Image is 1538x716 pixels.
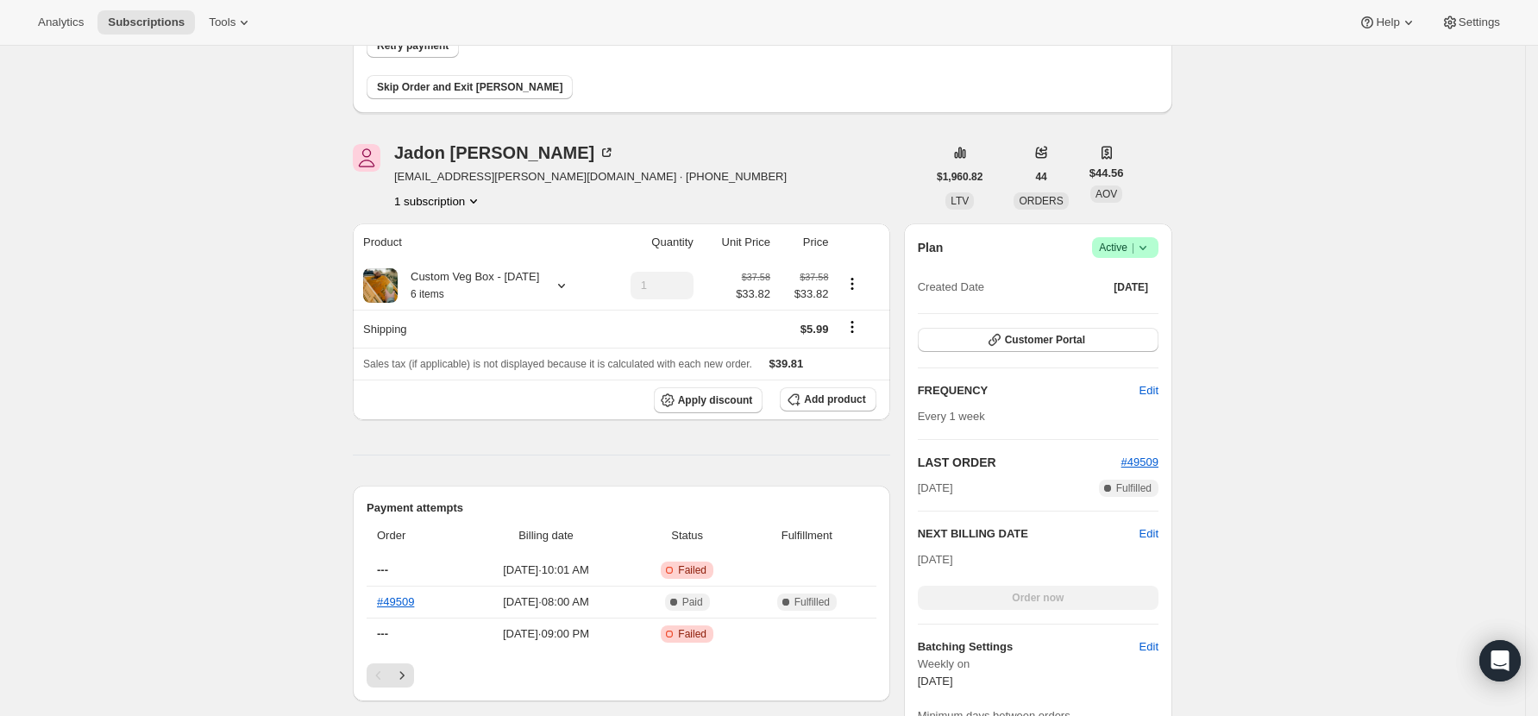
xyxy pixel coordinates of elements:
[918,454,1121,471] h2: LAST ORDER
[367,75,573,99] button: Skip Order and Exit [PERSON_NAME]
[918,480,953,497] span: [DATE]
[1025,165,1057,189] button: 44
[367,34,459,58] button: Retry payment
[394,192,482,210] button: Product actions
[918,553,953,566] span: [DATE]
[353,310,603,348] th: Shipping
[937,170,982,184] span: $1,960.82
[1121,454,1158,471] button: #49509
[466,625,627,643] span: [DATE] · 09:00 PM
[1132,241,1134,254] span: |
[838,317,866,336] button: Shipping actions
[97,10,195,35] button: Subscriptions
[926,165,993,189] button: $1,960.82
[367,499,876,517] h2: Payment attempts
[466,594,627,611] span: [DATE] · 08:00 AM
[736,286,770,303] span: $33.82
[398,268,539,303] div: Custom Veg Box - [DATE]
[363,268,398,303] img: product img
[28,10,94,35] button: Analytics
[394,168,787,185] span: [EMAIL_ADDRESS][PERSON_NAME][DOMAIN_NAME] · [PHONE_NUMBER]
[363,358,752,370] span: Sales tax (if applicable) is not displayed because it is calculated with each new order.
[353,144,380,172] span: Jadon Steven
[800,323,829,336] span: $5.99
[794,595,830,609] span: Fulfilled
[1459,16,1500,29] span: Settings
[918,279,984,296] span: Created Date
[951,195,969,207] span: LTV
[780,387,876,411] button: Add product
[918,328,1158,352] button: Customer Portal
[1129,633,1169,661] button: Edit
[748,527,866,544] span: Fulfillment
[377,595,414,608] a: #49509
[198,10,263,35] button: Tools
[1376,16,1399,29] span: Help
[209,16,235,29] span: Tools
[918,656,1158,673] span: Weekly on
[838,274,866,293] button: Product actions
[769,357,804,370] span: $39.81
[1116,481,1152,495] span: Fulfilled
[377,627,388,640] span: ---
[637,527,738,544] span: Status
[390,663,414,688] button: Next
[1099,239,1152,256] span: Active
[918,410,985,423] span: Every 1 week
[699,223,775,261] th: Unit Price
[1089,165,1124,182] span: $44.56
[1348,10,1427,35] button: Help
[1129,377,1169,405] button: Edit
[781,286,829,303] span: $33.82
[775,223,834,261] th: Price
[678,627,706,641] span: Failed
[1114,280,1148,294] span: [DATE]
[377,80,562,94] span: Skip Order and Exit [PERSON_NAME]
[394,144,615,161] div: Jadon [PERSON_NAME]
[918,525,1139,543] h2: NEXT BILLING DATE
[678,393,753,407] span: Apply discount
[411,288,444,300] small: 6 items
[1121,455,1158,468] a: #49509
[804,393,865,406] span: Add product
[1139,638,1158,656] span: Edit
[466,562,627,579] span: [DATE] · 10:01 AM
[682,595,703,609] span: Paid
[1035,170,1046,184] span: 44
[1103,275,1158,299] button: [DATE]
[353,223,603,261] th: Product
[654,387,763,413] button: Apply discount
[377,563,388,576] span: ---
[108,16,185,29] span: Subscriptions
[918,239,944,256] h2: Plan
[800,272,828,282] small: $37.58
[1139,525,1158,543] button: Edit
[918,382,1139,399] h2: FREQUENCY
[1139,382,1158,399] span: Edit
[367,517,461,555] th: Order
[38,16,84,29] span: Analytics
[1479,640,1521,681] div: Open Intercom Messenger
[1019,195,1063,207] span: ORDERS
[678,563,706,577] span: Failed
[1431,10,1510,35] button: Settings
[1095,188,1117,200] span: AOV
[603,223,699,261] th: Quantity
[466,527,627,544] span: Billing date
[377,39,449,53] span: Retry payment
[918,638,1139,656] h6: Batching Settings
[918,675,953,688] span: [DATE]
[1005,333,1085,347] span: Customer Portal
[742,272,770,282] small: $37.58
[367,663,876,688] nav: Pagination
